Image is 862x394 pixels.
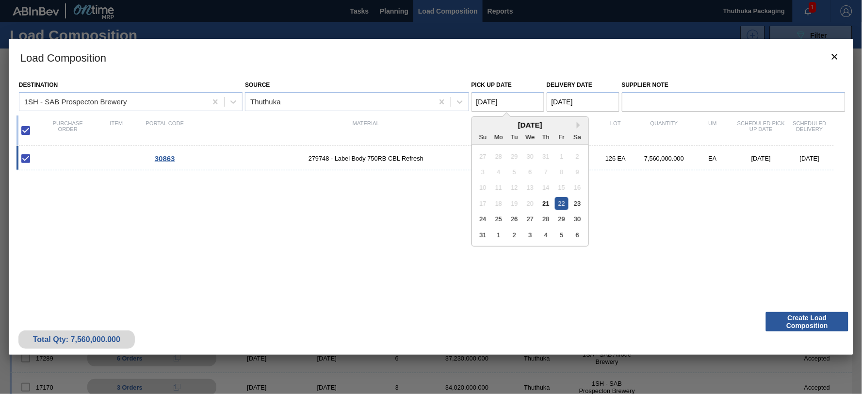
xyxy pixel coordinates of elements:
[571,181,584,194] div: Not available Saturday, August 16th, 2025
[555,130,568,143] div: Fr
[547,92,619,112] input: mm/dd/yyyy
[640,155,688,162] div: 7,560,000.000
[523,213,537,226] div: Choose Wednesday, August 27th, 2025
[44,120,92,141] div: Purchase order
[547,82,592,88] label: Delivery Date
[9,39,853,76] h3: Load Composition
[523,181,537,194] div: Not available Wednesday, August 13th, 2025
[640,120,688,141] div: Quantity
[492,149,505,163] div: Not available Monday, July 28th, 2025
[571,229,584,242] div: Choose Saturday, September 6th, 2025
[523,149,537,163] div: Not available Wednesday, July 30th, 2025
[555,149,568,163] div: Not available Friday, August 1st, 2025
[476,149,489,163] div: Not available Sunday, July 27th, 2025
[523,229,537,242] div: Choose Wednesday, September 3rd, 2025
[555,229,568,242] div: Choose Friday, September 5th, 2025
[472,121,588,129] div: [DATE]
[475,148,585,243] div: month 2025-08
[476,229,489,242] div: Choose Sunday, August 31st, 2025
[189,120,543,141] div: Material
[141,120,189,141] div: Portal code
[476,213,489,226] div: Choose Sunday, August 24th, 2025
[539,213,553,226] div: Choose Thursday, August 28th, 2025
[508,149,521,163] div: Not available Tuesday, July 29th, 2025
[476,197,489,210] div: Not available Sunday, August 17th, 2025
[476,130,489,143] div: Su
[571,149,584,163] div: Not available Saturday, August 2nd, 2025
[523,130,537,143] div: We
[785,120,834,141] div: Scheduled Delivery
[492,165,505,179] div: Not available Monday, August 4th, 2025
[737,120,785,141] div: Scheduled Pick up Date
[555,213,568,226] div: Choose Friday, August 29th, 2025
[571,165,584,179] div: Not available Saturday, August 9th, 2025
[571,197,584,210] div: Choose Saturday, August 23rd, 2025
[492,130,505,143] div: Mo
[508,165,521,179] div: Not available Tuesday, August 5th, 2025
[577,122,584,129] button: Next Month
[539,197,553,210] div: Choose Thursday, August 21st, 2025
[508,229,521,242] div: Choose Tuesday, September 2nd, 2025
[539,165,553,179] div: Not available Thursday, August 7th, 2025
[155,154,175,163] span: 30863
[476,181,489,194] div: Not available Sunday, August 10th, 2025
[508,130,521,143] div: Tu
[492,229,505,242] div: Choose Monday, September 1st, 2025
[555,165,568,179] div: Not available Friday, August 8th, 2025
[492,213,505,226] div: Choose Monday, August 25th, 2025
[250,98,281,106] div: Thuthuka
[523,197,537,210] div: Not available Wednesday, August 20th, 2025
[26,335,128,344] div: Total Qty: 7,560,000.000
[539,229,553,242] div: Choose Thursday, September 4th, 2025
[571,213,584,226] div: Choose Saturday, August 30th, 2025
[555,197,568,210] div: Choose Friday, August 22nd, 2025
[476,165,489,179] div: Not available Sunday, August 3rd, 2025
[508,213,521,226] div: Choose Tuesday, August 26th, 2025
[92,120,141,141] div: Item
[591,155,640,162] div: 126 EA
[688,155,737,162] div: EA
[785,155,834,162] div: [DATE]
[19,82,58,88] label: Destination
[688,120,737,141] div: UM
[523,165,537,179] div: Not available Wednesday, August 6th, 2025
[508,197,521,210] div: Not available Tuesday, August 19th, 2025
[472,82,512,88] label: Pick up Date
[245,82,270,88] label: Source
[24,98,127,106] div: 1SH - SAB Prospecton Brewery
[737,155,785,162] div: [DATE]
[141,154,189,163] div: Go to Order
[508,181,521,194] div: Not available Tuesday, August 12th, 2025
[555,181,568,194] div: Not available Friday, August 15th, 2025
[766,312,848,331] button: Create Load Composition
[189,155,543,162] span: 279748 - Label Body 750RB CBL Refresh
[472,92,544,112] input: mm/dd/yyyy
[622,78,846,92] label: Supplier Note
[539,181,553,194] div: Not available Thursday, August 14th, 2025
[539,130,553,143] div: Th
[571,130,584,143] div: Sa
[492,181,505,194] div: Not available Monday, August 11th, 2025
[591,120,640,141] div: Lot
[492,197,505,210] div: Not available Monday, August 18th, 2025
[539,149,553,163] div: Not available Thursday, July 31st, 2025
